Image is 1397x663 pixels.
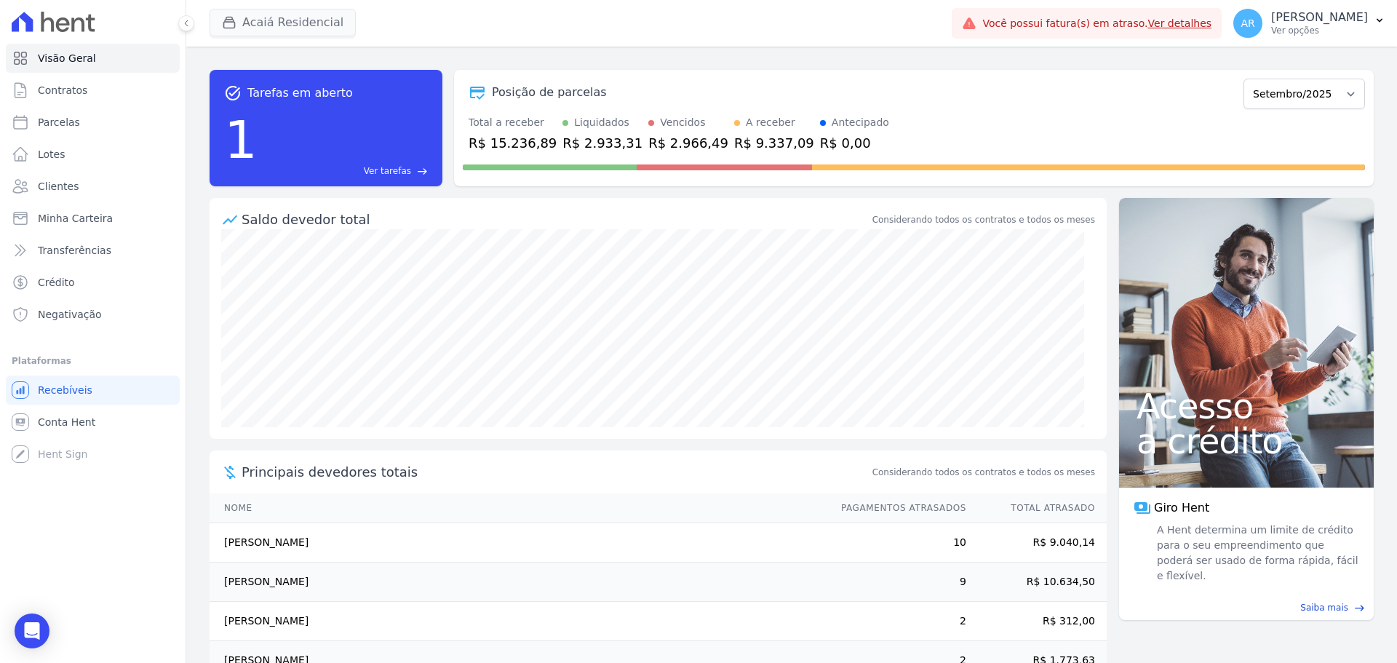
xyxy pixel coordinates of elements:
[6,408,180,437] a: Conta Hent
[6,236,180,265] a: Transferências
[967,602,1107,641] td: R$ 312,00
[6,300,180,329] a: Negativação
[210,523,827,563] td: [PERSON_NAME]
[210,9,356,36] button: Acaiá Residencial
[827,493,967,523] th: Pagamentos Atrasados
[1154,523,1359,584] span: A Hent determina um limite de crédito para o seu empreendimento que poderá ser usado de forma ráp...
[210,493,827,523] th: Nome
[648,133,728,153] div: R$ 2.966,49
[38,415,95,429] span: Conta Hent
[1128,601,1365,614] a: Saiba mais east
[38,179,79,194] span: Clientes
[210,563,827,602] td: [PERSON_NAME]
[492,84,607,101] div: Posição de parcelas
[1241,18,1254,28] span: AR
[6,108,180,137] a: Parcelas
[967,563,1107,602] td: R$ 10.634,50
[38,383,92,397] span: Recebíveis
[38,51,96,65] span: Visão Geral
[6,204,180,233] a: Minha Carteira
[469,133,557,153] div: R$ 15.236,89
[242,462,869,482] span: Principais devedores totais
[469,115,557,130] div: Total a receber
[574,115,629,130] div: Liquidados
[364,164,411,178] span: Ver tarefas
[827,602,967,641] td: 2
[6,172,180,201] a: Clientes
[1137,424,1356,458] span: a crédito
[6,376,180,405] a: Recebíveis
[872,466,1095,479] span: Considerando todos os contratos e todos os meses
[38,147,65,162] span: Lotes
[38,83,87,98] span: Contratos
[982,16,1211,31] span: Você possui fatura(s) em atraso.
[1354,603,1365,614] span: east
[6,268,180,297] a: Crédito
[210,602,827,641] td: [PERSON_NAME]
[247,84,353,102] span: Tarefas em aberto
[746,115,795,130] div: A receber
[1137,389,1356,424] span: Acesso
[38,307,102,322] span: Negativação
[1300,601,1348,614] span: Saiba mais
[6,140,180,169] a: Lotes
[38,275,75,290] span: Crédito
[820,133,889,153] div: R$ 0,00
[1271,10,1368,25] p: [PERSON_NAME]
[1154,499,1209,517] span: Giro Hent
[224,84,242,102] span: task_alt
[242,210,869,229] div: Saldo devedor total
[263,164,428,178] a: Ver tarefas east
[734,133,814,153] div: R$ 9.337,09
[38,115,80,130] span: Parcelas
[417,166,428,177] span: east
[827,563,967,602] td: 9
[1148,17,1212,29] a: Ver detalhes
[38,243,111,258] span: Transferências
[1271,25,1368,36] p: Ver opções
[1222,3,1397,44] button: AR [PERSON_NAME] Ver opções
[827,523,967,563] td: 10
[38,211,113,226] span: Minha Carteira
[967,523,1107,563] td: R$ 9.040,14
[967,493,1107,523] th: Total Atrasado
[12,352,174,370] div: Plataformas
[6,76,180,105] a: Contratos
[660,115,705,130] div: Vencidos
[832,115,889,130] div: Antecipado
[224,102,258,178] div: 1
[562,133,642,153] div: R$ 2.933,31
[6,44,180,73] a: Visão Geral
[15,614,49,648] div: Open Intercom Messenger
[872,213,1095,226] div: Considerando todos os contratos e todos os meses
